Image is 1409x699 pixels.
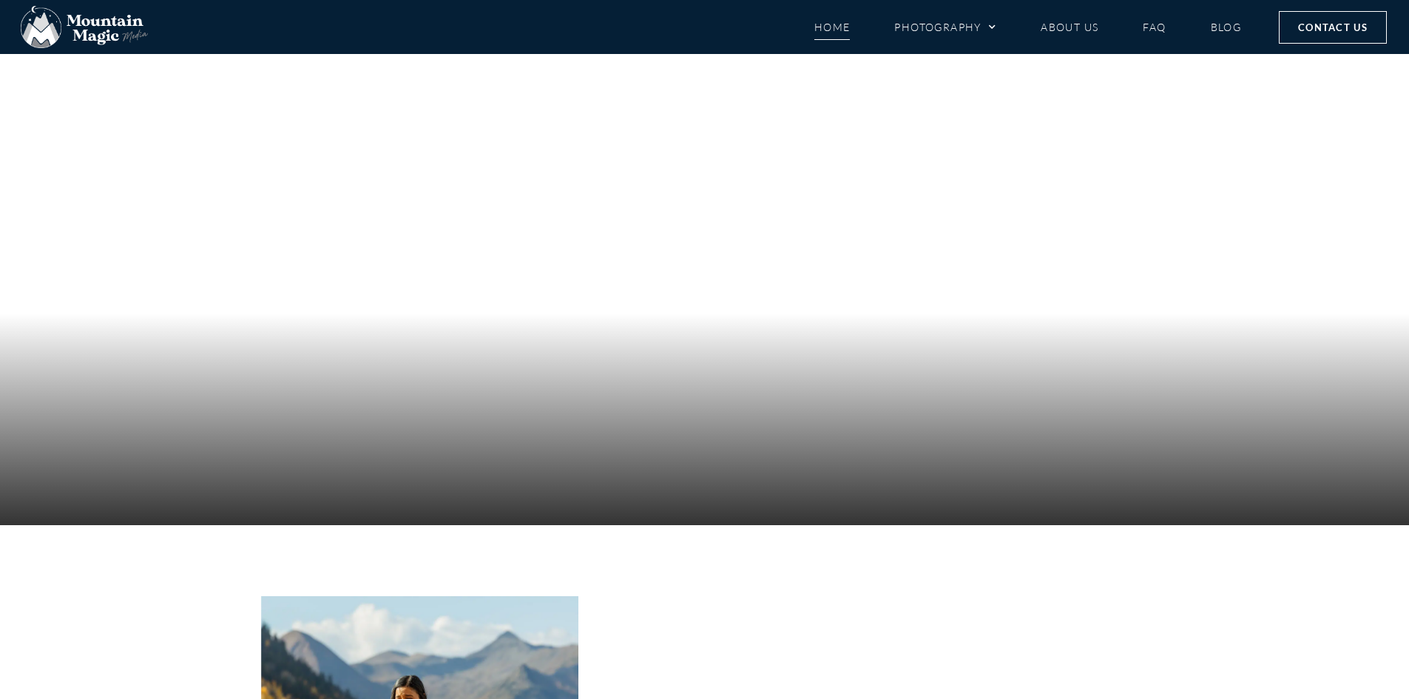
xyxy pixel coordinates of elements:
[21,6,148,49] img: Mountain Magic Media photography logo Crested Butte Photographer
[814,14,1242,40] nav: Menu
[1298,19,1368,36] span: Contact Us
[814,14,851,40] a: Home
[1143,14,1166,40] a: FAQ
[1211,14,1242,40] a: Blog
[1279,11,1387,44] a: Contact Us
[1041,14,1098,40] a: About Us
[894,14,996,40] a: Photography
